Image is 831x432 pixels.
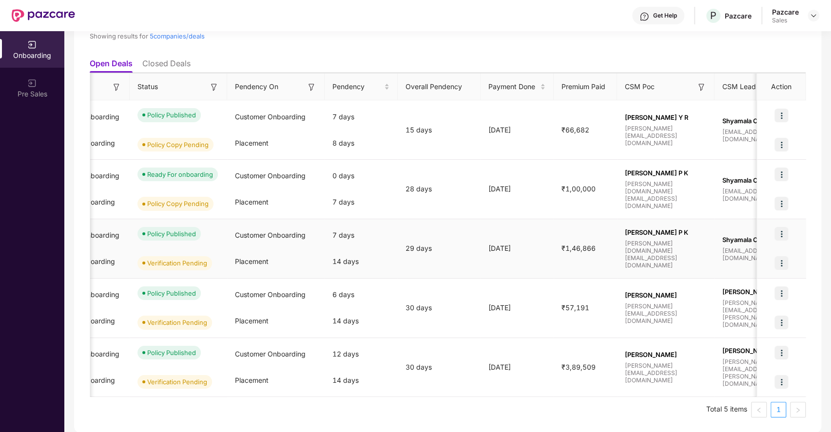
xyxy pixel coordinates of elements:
span: Shyamala C [722,236,804,244]
span: [PERSON_NAME] [625,351,707,358]
div: Policy Copy Pending [147,199,209,208]
span: Customer Onboarding [235,171,306,180]
a: 1 [771,402,786,417]
img: icon [774,286,788,300]
span: [PERSON_NAME][EMAIL_ADDRESS][DOMAIN_NAME] [625,302,707,324]
img: New Pazcare Logo [12,9,75,22]
th: Payment Done [481,74,554,100]
div: [DATE] [481,125,554,135]
span: [EMAIL_ADDRESS][DOMAIN_NAME] [722,128,804,143]
div: Policy Published [147,110,196,120]
span: Shyamala C [722,176,804,184]
img: svg+xml;base64,PHN2ZyBpZD0iSGVscC0zMngzMiIgeG1sbnM9Imh0dHA6Ly93d3cudzMub3JnLzIwMDAvc3ZnIiB3aWR0aD... [639,12,649,21]
div: Policy Published [147,348,196,357]
th: Action [757,74,806,100]
th: Pendency [325,74,398,100]
span: Customer Onboarding [235,231,306,239]
div: Showing results for [90,32,606,40]
img: svg+xml;base64,PHN2ZyBpZD0iRHJvcGRvd24tMzJ4MzIiIHhtbG5zPSJodHRwOi8vd3d3LnczLm9yZy8yMDAwL3N2ZyIgd2... [810,12,817,19]
div: Verification Pending [147,318,207,327]
li: Next Page [790,402,806,417]
div: Full Onboarding [57,308,130,334]
span: Placement [235,317,269,325]
div: 7 days [325,104,398,130]
span: Placement [235,139,269,147]
button: right [790,402,806,417]
li: Previous Page [751,402,767,417]
li: Total 5 items [706,402,747,417]
span: Customer Onboarding [235,113,306,121]
span: ₹66,682 [554,126,597,134]
div: 28 days [398,184,481,194]
span: P [710,10,716,21]
span: CSM Lead [722,81,756,92]
div: 14 days [325,248,398,275]
div: Get Help [653,12,677,19]
img: svg+xml;base64,PHN2ZyB3aWR0aD0iMTYiIGhlaWdodD0iMTYiIHZpZXdCb3g9IjAgMCAxNiAxNiIgZmlsbD0ibm9uZSIgeG... [307,82,316,92]
div: Data Onboarding [57,163,130,189]
div: 14 days [325,367,398,394]
div: 30 days [398,302,481,313]
img: svg+xml;base64,PHN2ZyB3aWR0aD0iMTYiIGhlaWdodD0iMTYiIHZpZXdCb3g9IjAgMCAxNiAxNiIgZmlsbD0ibm9uZSIgeG... [112,82,121,92]
span: [EMAIL_ADDRESS][DOMAIN_NAME] [722,188,804,202]
span: right [795,407,801,413]
span: [PERSON_NAME][EMAIL_ADDRESS][DOMAIN_NAME] [625,125,707,147]
div: Full Onboarding [57,130,130,156]
div: Full Onboarding [57,189,130,215]
div: 0 days [325,163,398,189]
span: Customer Onboarding [235,350,306,358]
span: Pendency On [235,81,278,92]
span: [PERSON_NAME] Y R [625,113,707,121]
div: Pazcare [772,7,799,17]
div: Sales [772,17,799,24]
span: [PERSON_NAME][EMAIL_ADDRESS][PERSON_NAME][DOMAIN_NAME] [722,299,804,328]
span: [PERSON_NAME][DOMAIN_NAME][EMAIL_ADDRESS][DOMAIN_NAME] [625,240,707,269]
span: Placement [235,257,269,265]
span: ₹1,00,000 [554,185,603,193]
div: 8 days [325,130,398,156]
div: Pazcare [725,11,752,20]
span: [PERSON_NAME] [722,288,804,296]
span: ₹57,191 [554,303,597,312]
div: 6 days [325,282,398,308]
th: Overall Pendency [398,74,481,100]
li: Closed Deals [142,58,191,73]
span: Status [137,81,158,92]
span: [PERSON_NAME] P K [625,169,707,177]
span: Payment Done [488,81,538,92]
img: icon [774,316,788,329]
th: Premium Paid [554,74,617,100]
div: Full Onboarding [57,248,130,275]
img: icon [774,109,788,122]
span: [PERSON_NAME] P K [625,228,707,236]
span: left [756,407,762,413]
span: [PERSON_NAME][EMAIL_ADDRESS][PERSON_NAME][DOMAIN_NAME] [722,358,804,387]
img: icon [774,197,788,210]
button: left [751,402,767,417]
img: icon [774,375,788,389]
span: Shyamala C [722,117,804,125]
div: 7 days [325,222,398,248]
div: Verification Pending [147,258,207,268]
span: Customer Onboarding [235,290,306,299]
span: CSM Poc [625,81,655,92]
div: Policy Copy Pending [147,140,209,150]
img: svg+xml;base64,PHN2ZyB3aWR0aD0iMTYiIGhlaWdodD0iMTYiIHZpZXdCb3g9IjAgMCAxNiAxNiIgZmlsbD0ibm9uZSIgeG... [696,82,706,92]
img: icon [774,227,788,241]
li: Open Deals [90,58,133,73]
li: 1 [771,402,786,417]
img: svg+xml;base64,PHN2ZyB3aWR0aD0iMjAiIGhlaWdodD0iMjAiIHZpZXdCb3g9IjAgMCAyMCAyMCIgZmlsbD0ibm9uZSIgeG... [27,78,37,88]
img: svg+xml;base64,PHN2ZyB3aWR0aD0iMTYiIGhlaWdodD0iMTYiIHZpZXdCb3g9IjAgMCAxNiAxNiIgZmlsbD0ibm9uZSIgeG... [209,82,219,92]
span: Pendency [332,81,382,92]
img: svg+xml;base64,PHN2ZyB3aWR0aD0iMjAiIGhlaWdodD0iMjAiIHZpZXdCb3g9IjAgMCAyMCAyMCIgZmlsbD0ibm9uZSIgeG... [27,40,37,50]
div: [DATE] [481,243,554,254]
div: 7 days [325,189,398,215]
img: icon [774,168,788,181]
div: [DATE] [481,184,554,194]
div: 14 days [325,308,398,334]
span: Placement [235,376,269,384]
div: Verification Pending [147,377,207,387]
div: Policy Published [147,288,196,298]
span: 5 companies/deals [150,32,205,40]
span: [PERSON_NAME] [722,347,804,355]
